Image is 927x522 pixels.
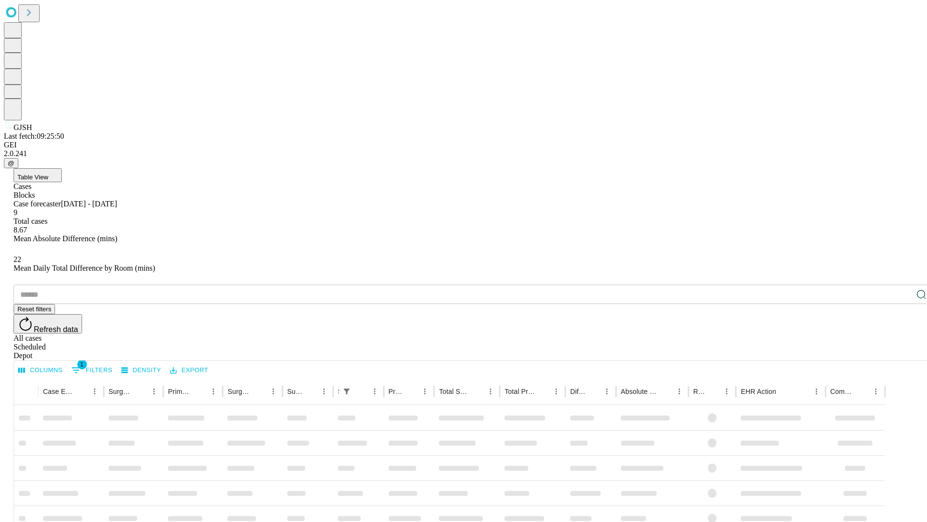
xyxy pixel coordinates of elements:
[673,385,686,398] button: Menu
[168,388,192,395] div: Primary Service
[317,385,331,398] button: Menu
[43,388,73,395] div: Case Epic Id
[8,159,14,167] span: @
[4,149,923,158] div: 2.0.241
[777,385,791,398] button: Sort
[4,158,18,168] button: @
[74,385,88,398] button: Sort
[227,388,252,395] div: Surgery Name
[14,208,17,217] span: 9
[61,200,117,208] span: [DATE] - [DATE]
[536,385,549,398] button: Sort
[869,385,883,398] button: Menu
[600,385,614,398] button: Menu
[484,385,497,398] button: Menu
[741,388,776,395] div: EHR Action
[14,255,21,263] span: 22
[14,226,27,234] span: 8.67
[338,388,339,395] div: Scheduled In Room Duration
[14,304,55,314] button: Reset filters
[706,385,720,398] button: Sort
[4,141,923,149] div: GEI
[340,385,353,398] div: 1 active filter
[119,363,164,378] button: Density
[505,388,535,395] div: Total Predicted Duration
[14,123,32,131] span: GJSH
[405,385,418,398] button: Sort
[14,200,61,208] span: Case forecaster
[354,385,368,398] button: Sort
[193,385,207,398] button: Sort
[34,325,78,333] span: Refresh data
[267,385,280,398] button: Menu
[693,388,706,395] div: Resolved in EHR
[570,388,586,395] div: Difference
[621,388,658,395] div: Absolute Difference
[88,385,101,398] button: Menu
[830,388,855,395] div: Comments
[69,362,115,378] button: Show filters
[389,388,404,395] div: Predicted In Room Duration
[856,385,869,398] button: Sort
[418,385,432,398] button: Menu
[368,385,381,398] button: Menu
[147,385,161,398] button: Menu
[720,385,733,398] button: Menu
[810,385,823,398] button: Menu
[4,132,64,140] span: Last fetch: 09:25:50
[253,385,267,398] button: Sort
[134,385,147,398] button: Sort
[549,385,563,398] button: Menu
[168,363,211,378] button: Export
[14,314,82,333] button: Refresh data
[17,174,48,181] span: Table View
[439,388,469,395] div: Total Scheduled Duration
[17,305,51,313] span: Reset filters
[14,234,117,243] span: Mean Absolute Difference (mins)
[14,217,47,225] span: Total cases
[77,360,87,369] span: 1
[16,363,65,378] button: Select columns
[587,385,600,398] button: Sort
[14,264,155,272] span: Mean Daily Total Difference by Room (mins)
[109,388,133,395] div: Surgeon Name
[470,385,484,398] button: Sort
[14,168,62,182] button: Table View
[207,385,220,398] button: Menu
[659,385,673,398] button: Sort
[304,385,317,398] button: Sort
[340,385,353,398] button: Show filters
[287,388,303,395] div: Surgery Date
